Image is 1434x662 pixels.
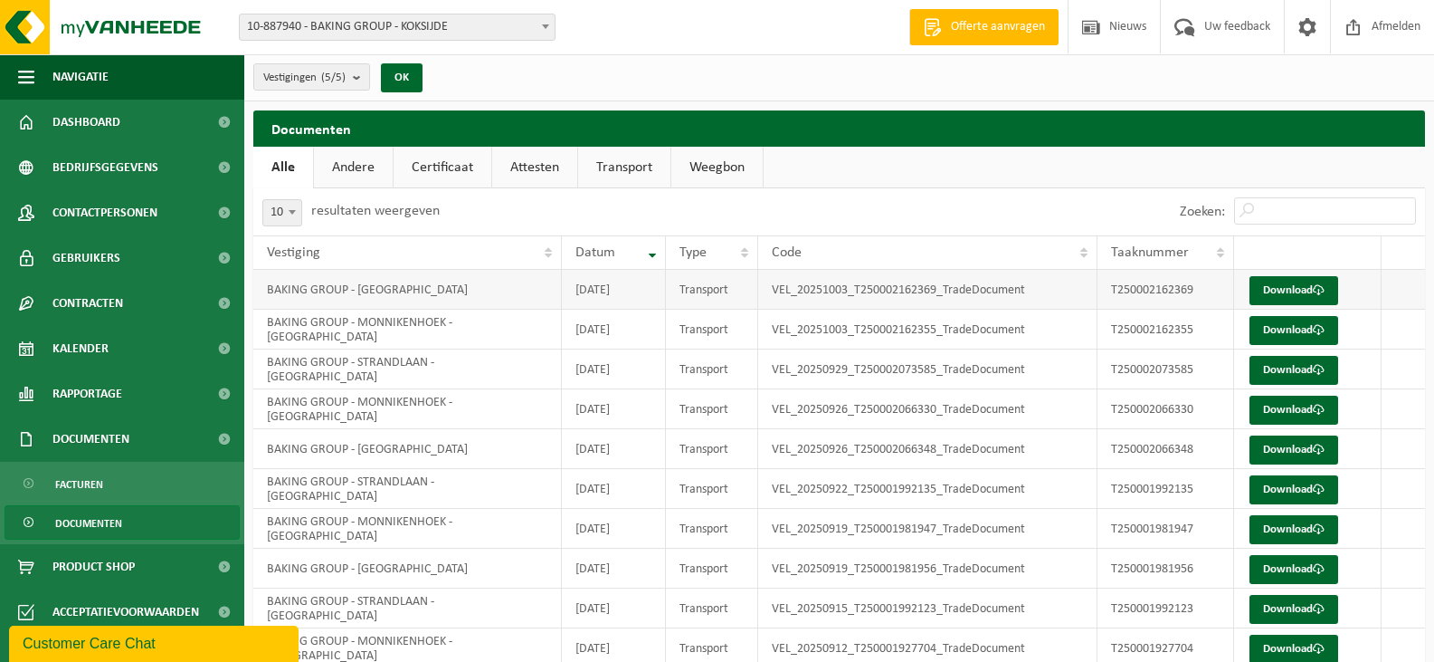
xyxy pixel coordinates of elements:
[1097,469,1234,509] td: T250001992135
[1097,389,1234,429] td: T250002066330
[946,18,1049,36] span: Offerte aanvragen
[666,429,758,469] td: Transport
[758,589,1097,628] td: VEL_20250915_T250001992123_TradeDocument
[253,310,562,350] td: BAKING GROUP - MONNIKENHOEK - [GEOGRAPHIC_DATA]
[758,310,1097,350] td: VEL_20251003_T250002162355_TradeDocument
[1111,245,1189,260] span: Taaknummer
[9,622,302,662] iframe: chat widget
[562,350,666,389] td: [DATE]
[1249,356,1338,385] a: Download
[562,509,666,549] td: [DATE]
[240,14,555,40] span: 10-887940 - BAKING GROUP - KOKSIJDE
[52,281,123,326] span: Contracten
[562,589,666,628] td: [DATE]
[1249,436,1338,465] a: Download
[253,63,370,91] button: Vestigingen(5/5)
[1097,549,1234,589] td: T250001981956
[575,245,615,260] span: Datum
[5,466,240,501] a: Facturen
[267,245,320,260] span: Vestiging
[758,469,1097,509] td: VEL_20250922_T250001992135_TradeDocument
[52,235,120,281] span: Gebruikers
[253,429,562,469] td: BAKING GROUP - [GEOGRAPHIC_DATA]
[758,509,1097,549] td: VEL_20250919_T250001981947_TradeDocument
[578,147,670,188] a: Transport
[758,389,1097,429] td: VEL_20250926_T250002066330_TradeDocument
[666,350,758,389] td: Transport
[253,509,562,549] td: BAKING GROUP - MONNIKENHOEK - [GEOGRAPHIC_DATA]
[666,549,758,589] td: Transport
[562,549,666,589] td: [DATE]
[1097,589,1234,628] td: T250001992123
[758,270,1097,310] td: VEL_20251003_T250002162369_TradeDocument
[666,310,758,350] td: Transport
[263,64,346,91] span: Vestigingen
[253,549,562,589] td: BAKING GROUP - [GEOGRAPHIC_DATA]
[253,389,562,429] td: BAKING GROUP - MONNIKENHOEK - [GEOGRAPHIC_DATA]
[1249,595,1338,624] a: Download
[394,147,491,188] a: Certificaat
[1249,475,1338,504] a: Download
[1249,515,1338,544] a: Download
[1180,205,1225,219] label: Zoeken:
[1097,509,1234,549] td: T250001981947
[52,54,109,100] span: Navigatie
[679,245,707,260] span: Type
[758,549,1097,589] td: VEL_20250919_T250001981956_TradeDocument
[666,270,758,310] td: Transport
[562,429,666,469] td: [DATE]
[1249,555,1338,584] a: Download
[253,589,562,628] td: BAKING GROUP - STRANDLAAN - [GEOGRAPHIC_DATA]
[1097,429,1234,469] td: T250002066348
[253,147,313,188] a: Alle
[671,147,763,188] a: Weegbon
[758,350,1097,389] td: VEL_20250929_T250002073585_TradeDocument
[239,14,556,41] span: 10-887940 - BAKING GROUP - KOKSIJDE
[55,506,122,541] span: Documenten
[758,429,1097,469] td: VEL_20250926_T250002066348_TradeDocument
[263,200,301,225] span: 10
[52,100,120,145] span: Dashboard
[562,270,666,310] td: [DATE]
[253,469,562,509] td: BAKING GROUP - STRANDLAAN - [GEOGRAPHIC_DATA]
[52,544,135,590] span: Product Shop
[1249,316,1338,345] a: Download
[772,245,802,260] span: Code
[1249,396,1338,425] a: Download
[666,389,758,429] td: Transport
[1097,310,1234,350] td: T250002162355
[52,417,129,462] span: Documenten
[52,326,109,371] span: Kalender
[253,110,1425,146] h2: Documenten
[562,469,666,509] td: [DATE]
[1097,350,1234,389] td: T250002073585
[381,63,423,92] button: OK
[909,9,1059,45] a: Offerte aanvragen
[492,147,577,188] a: Attesten
[321,72,346,83] count: (5/5)
[52,145,158,190] span: Bedrijfsgegevens
[52,190,157,235] span: Contactpersonen
[262,199,302,226] span: 10
[52,590,199,635] span: Acceptatievoorwaarden
[52,371,122,417] span: Rapportage
[1097,270,1234,310] td: T250002162369
[311,204,440,218] label: resultaten weergeven
[5,505,240,540] a: Documenten
[1249,276,1338,305] a: Download
[314,147,393,188] a: Andere
[666,589,758,628] td: Transport
[253,350,562,389] td: BAKING GROUP - STRANDLAAN - [GEOGRAPHIC_DATA]
[666,469,758,509] td: Transport
[666,509,758,549] td: Transport
[562,389,666,429] td: [DATE]
[253,270,562,310] td: BAKING GROUP - [GEOGRAPHIC_DATA]
[55,467,103,502] span: Facturen
[562,310,666,350] td: [DATE]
